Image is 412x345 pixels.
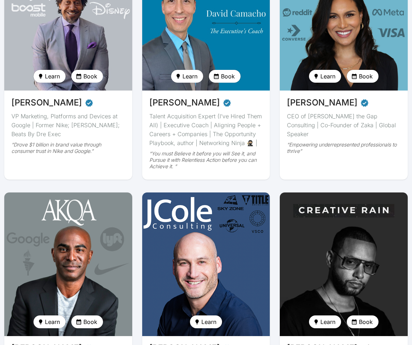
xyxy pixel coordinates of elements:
[223,96,231,109] span: Verified partner - David Camacho
[320,318,335,326] span: Learn
[201,318,216,326] span: Learn
[209,70,241,83] button: Book
[287,112,401,139] div: CEO of [PERSON_NAME] the Gap Consulting | Co-Founder of Zaka | Global Speaker
[71,70,103,83] button: Book
[34,315,66,328] button: Learn
[309,315,341,328] button: Learn
[190,315,222,328] button: Learn
[45,318,60,326] span: Learn
[149,112,263,148] div: Talent Acquisition Expert (I’ve Hired Them All) | Executive Coach | Aligning People + Careers + C...
[85,96,93,109] span: Verified partner - Daryl Butler
[149,150,263,170] div: “You must Believe it before you will See it, and Pursue it with Relentless Action before you can ...
[320,72,335,81] span: Learn
[359,72,373,81] span: Book
[34,70,66,83] button: Learn
[11,141,125,154] div: “Drove $1 billion in brand value through consumer trust in Nike and Google.”
[287,141,401,154] div: “Empowering underrepresented professionals to thrive”
[4,192,132,336] img: avatar of Jabari Hearn
[347,315,378,328] button: Book
[171,70,203,83] button: Learn
[278,190,410,338] img: avatar of Julien Christian Lutz p.k.a Director X
[287,96,357,109] span: [PERSON_NAME]
[309,70,341,83] button: Learn
[359,318,373,326] span: Book
[149,96,220,109] span: [PERSON_NAME]
[83,318,97,326] span: Book
[11,112,125,139] div: VP Marketing, Platforms and Devices at Google | Former Nike; [PERSON_NAME]; Beats By Dre Exec
[142,192,270,336] img: avatar of Josh Cole
[360,96,369,109] span: Verified partner - Devika Brij
[45,72,60,81] span: Learn
[182,72,197,81] span: Learn
[83,72,97,81] span: Book
[347,70,378,83] button: Book
[11,96,82,109] span: [PERSON_NAME]
[71,315,103,328] button: Book
[221,72,235,81] span: Book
